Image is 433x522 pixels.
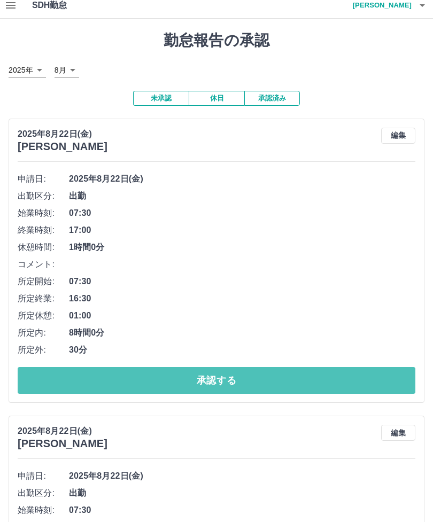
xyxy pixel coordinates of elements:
span: 07:30 [69,207,415,220]
span: 07:30 [69,275,415,288]
span: 休憩時間: [18,241,69,254]
span: 所定内: [18,326,69,339]
span: 所定外: [18,344,69,356]
span: 16:30 [69,292,415,305]
span: 所定開始: [18,275,69,288]
div: 2025年 [9,63,46,78]
span: 2025年8月22日(金) [69,470,415,482]
span: 出勤区分: [18,190,69,202]
button: 承認済み [244,91,300,106]
h1: 勤怠報告の承認 [9,32,424,50]
span: 所定休憩: [18,309,69,322]
h3: [PERSON_NAME] [18,438,107,450]
span: 07:30 [69,504,415,517]
h3: [PERSON_NAME] [18,141,107,153]
span: 出勤 [69,487,415,500]
span: 01:00 [69,309,415,322]
button: 承認する [18,367,415,394]
span: 出勤区分: [18,487,69,500]
span: 出勤 [69,190,415,202]
span: 始業時刻: [18,207,69,220]
p: 2025年8月22日(金) [18,425,107,438]
span: 始業時刻: [18,504,69,517]
span: コメント: [18,258,69,271]
button: 編集 [381,425,415,441]
span: 終業時刻: [18,224,69,237]
span: 1時間0分 [69,241,415,254]
div: 8月 [55,63,79,78]
p: 2025年8月22日(金) [18,128,107,141]
span: 2025年8月22日(金) [69,173,415,185]
span: 30分 [69,344,415,356]
span: 申請日: [18,173,69,185]
span: 17:00 [69,224,415,237]
span: 8時間0分 [69,326,415,339]
span: 申請日: [18,470,69,482]
button: 編集 [381,128,415,144]
button: 未承認 [133,91,189,106]
span: 所定終業: [18,292,69,305]
button: 休日 [189,91,244,106]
